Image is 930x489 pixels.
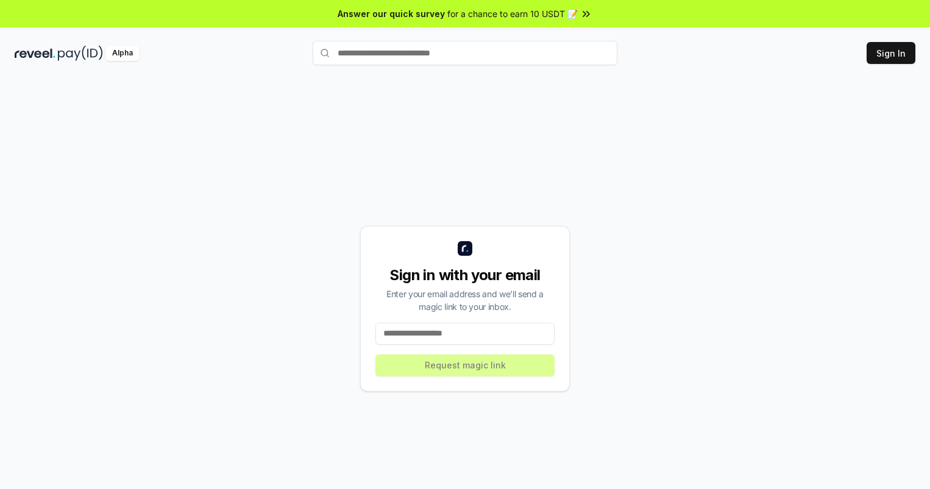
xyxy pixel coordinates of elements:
button: Sign In [867,42,915,64]
div: Enter your email address and we’ll send a magic link to your inbox. [375,287,555,313]
div: Alpha [105,46,140,61]
img: logo_small [458,241,472,256]
span: Answer our quick survey [338,7,445,20]
span: for a chance to earn 10 USDT 📝 [447,7,578,20]
img: reveel_dark [15,46,55,61]
img: pay_id [58,46,103,61]
div: Sign in with your email [375,266,555,285]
